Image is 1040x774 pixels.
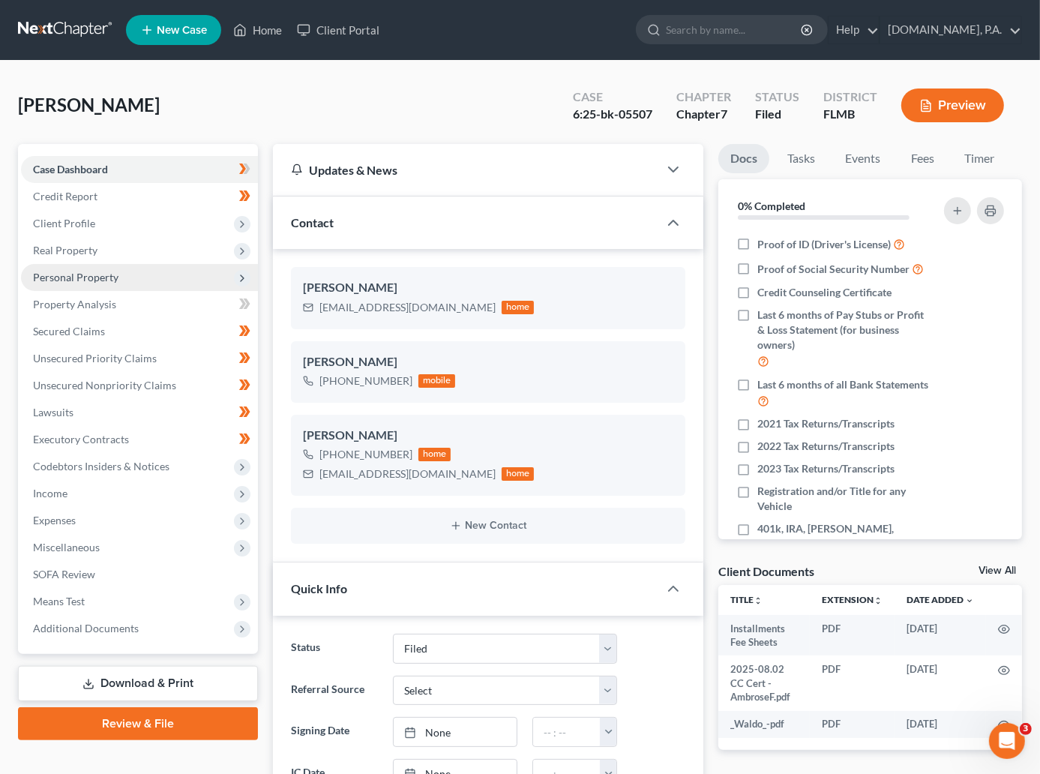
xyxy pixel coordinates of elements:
a: Case Dashboard [21,156,258,183]
div: 6:25-bk-05507 [573,106,652,123]
div: Status [755,88,799,106]
span: Real Property [33,244,97,256]
span: Unsecured Nonpriority Claims [33,379,176,391]
span: Case Dashboard [33,163,108,175]
a: Review & File [18,707,258,740]
div: [EMAIL_ADDRESS][DOMAIN_NAME] [319,300,496,315]
strong: 0% Completed [738,199,805,212]
a: Timer [952,144,1006,173]
span: 2021 Tax Returns/Transcripts [757,416,895,431]
a: None [394,718,517,746]
span: Quick Info [291,581,347,595]
span: Contact [291,215,334,229]
a: Fees [898,144,946,173]
div: Case [573,88,652,106]
div: [PERSON_NAME] [303,279,674,297]
span: Expenses [33,514,76,526]
a: Client Portal [289,16,387,43]
span: Credit Report [33,190,97,202]
span: Property Analysis [33,298,116,310]
label: Referral Source [283,676,386,706]
div: Chapter [676,106,731,123]
a: Titleunfold_more [730,594,763,605]
div: Updates & News [291,162,641,178]
div: [PHONE_NUMBER] [319,447,412,462]
a: Unsecured Priority Claims [21,345,258,372]
a: Events [833,144,892,173]
td: [DATE] [895,655,986,710]
td: Installments Fee Sheets [718,615,810,656]
label: Signing Date [283,717,386,747]
label: Status [283,634,386,664]
span: Last 6 months of all Bank Statements [757,377,928,392]
a: View All [979,565,1016,576]
td: [DATE] [895,711,986,738]
a: Tasks [775,144,827,173]
div: Client Documents [718,563,814,579]
span: SOFA Review [33,568,95,580]
a: Help [829,16,879,43]
i: expand_more [965,596,974,605]
span: Proof of ID (Driver's License) [757,237,891,252]
a: SOFA Review [21,561,258,588]
div: Chapter [676,88,731,106]
a: Download & Print [18,666,258,701]
a: [DOMAIN_NAME], P.A. [880,16,1021,43]
td: 2025-08.02 CC Cert - AmbroseF.pdf [718,655,810,710]
a: Date Added expand_more [907,594,974,605]
span: Miscellaneous [33,541,100,553]
div: home [418,448,451,461]
span: Client Profile [33,217,95,229]
i: unfold_more [754,596,763,605]
span: 2022 Tax Returns/Transcripts [757,439,895,454]
div: home [502,467,535,481]
a: Unsecured Nonpriority Claims [21,372,258,399]
div: mobile [418,374,456,388]
div: [PHONE_NUMBER] [319,373,412,388]
span: 3 [1020,723,1032,735]
div: [EMAIL_ADDRESS][DOMAIN_NAME] [319,466,496,481]
span: 7 [721,106,727,121]
span: Income [33,487,67,499]
td: PDF [810,711,895,738]
span: Registration and/or Title for any Vehicle [757,484,934,514]
a: Lawsuits [21,399,258,426]
i: unfold_more [874,596,883,605]
a: Credit Report [21,183,258,210]
span: Secured Claims [33,325,105,337]
span: 401k, IRA, [PERSON_NAME], Stock/Brokerage, Pension Funds, & Retirement account statements [757,521,934,566]
td: [DATE] [895,615,986,656]
div: home [502,301,535,314]
span: Executory Contracts [33,433,129,445]
span: New Case [157,25,207,36]
a: Docs [718,144,769,173]
div: District [823,88,877,106]
span: [PERSON_NAME] [18,94,160,115]
input: Search by name... [666,16,803,43]
td: PDF [810,615,895,656]
button: New Contact [303,520,674,532]
a: Secured Claims [21,318,258,345]
td: _Waldo_-pdf [718,711,810,738]
a: Executory Contracts [21,426,258,453]
span: Additional Documents [33,622,139,634]
span: Credit Counseling Certificate [757,285,892,300]
a: Home [226,16,289,43]
span: Lawsuits [33,406,73,418]
div: Filed [755,106,799,123]
span: Codebtors Insiders & Notices [33,460,169,472]
span: 2023 Tax Returns/Transcripts [757,461,895,476]
span: Means Test [33,595,85,607]
a: Extensionunfold_more [822,594,883,605]
span: Proof of Social Security Number [757,262,910,277]
iframe: Intercom live chat [989,723,1025,759]
span: Personal Property [33,271,118,283]
td: PDF [810,655,895,710]
div: FLMB [823,106,877,123]
span: Last 6 months of Pay Stubs or Profit & Loss Statement (for business owners) [757,307,934,352]
span: Unsecured Priority Claims [33,352,157,364]
div: [PERSON_NAME] [303,427,674,445]
button: Preview [901,88,1004,122]
div: [PERSON_NAME] [303,353,674,371]
a: Property Analysis [21,291,258,318]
